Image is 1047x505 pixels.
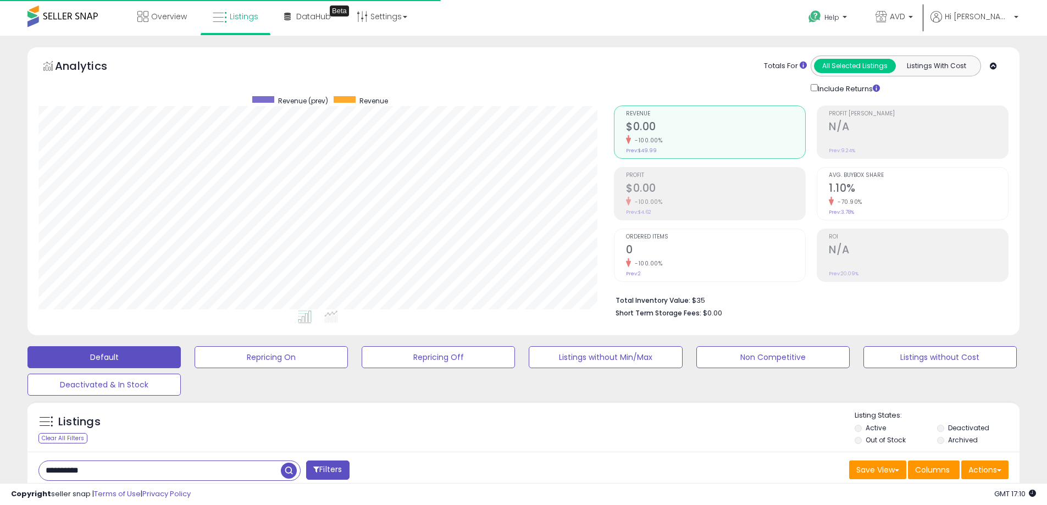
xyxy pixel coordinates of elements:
[961,460,1009,479] button: Actions
[626,209,651,215] small: Prev: $4.62
[626,182,805,197] h2: $0.00
[863,346,1017,368] button: Listings without Cost
[834,198,862,206] small: -70.90%
[829,182,1008,197] h2: 1.10%
[616,308,701,318] b: Short Term Storage Fees:
[814,59,896,73] button: All Selected Listings
[626,173,805,179] span: Profit
[866,423,886,432] label: Active
[802,82,893,95] div: Include Returns
[626,147,657,154] small: Prev: $49.99
[626,234,805,240] span: Ordered Items
[151,11,187,22] span: Overview
[829,209,854,215] small: Prev: 3.78%
[994,489,1036,499] span: 2025-09-11 17:10 GMT
[142,489,191,499] a: Privacy Policy
[930,11,1018,36] a: Hi [PERSON_NAME]
[808,10,822,24] i: Get Help
[230,11,258,22] span: Listings
[11,489,191,500] div: seller snap | |
[58,414,101,430] h5: Listings
[330,5,349,16] div: Tooltip anchor
[855,410,1020,421] p: Listing States:
[829,173,1008,179] span: Avg. Buybox Share
[849,460,906,479] button: Save View
[55,58,129,76] h5: Analytics
[696,346,850,368] button: Non Competitive
[948,423,989,432] label: Deactivated
[626,120,805,135] h2: $0.00
[829,234,1008,240] span: ROI
[915,464,950,475] span: Columns
[895,59,977,73] button: Listings With Cost
[866,435,906,445] label: Out of Stock
[824,13,839,22] span: Help
[94,489,141,499] a: Terms of Use
[529,346,682,368] button: Listings without Min/Max
[359,96,388,106] span: Revenue
[829,111,1008,117] span: Profit [PERSON_NAME]
[626,111,805,117] span: Revenue
[829,270,858,277] small: Prev: 20.09%
[948,435,978,445] label: Archived
[800,2,858,36] a: Help
[631,259,662,268] small: -100.00%
[616,293,1000,306] li: $35
[945,11,1011,22] span: Hi [PERSON_NAME]
[626,270,641,277] small: Prev: 2
[296,11,331,22] span: DataHub
[626,243,805,258] h2: 0
[27,346,181,368] button: Default
[306,460,349,480] button: Filters
[890,11,905,22] span: AVD
[11,489,51,499] strong: Copyright
[195,346,348,368] button: Repricing On
[278,96,328,106] span: Revenue (prev)
[829,147,855,154] small: Prev: 9.24%
[631,198,662,206] small: -100.00%
[703,308,722,318] span: $0.00
[362,346,515,368] button: Repricing Off
[27,374,181,396] button: Deactivated & In Stock
[908,460,960,479] button: Columns
[764,61,807,71] div: Totals For
[616,296,690,305] b: Total Inventory Value:
[38,433,87,443] div: Clear All Filters
[829,120,1008,135] h2: N/A
[631,136,662,145] small: -100.00%
[829,243,1008,258] h2: N/A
